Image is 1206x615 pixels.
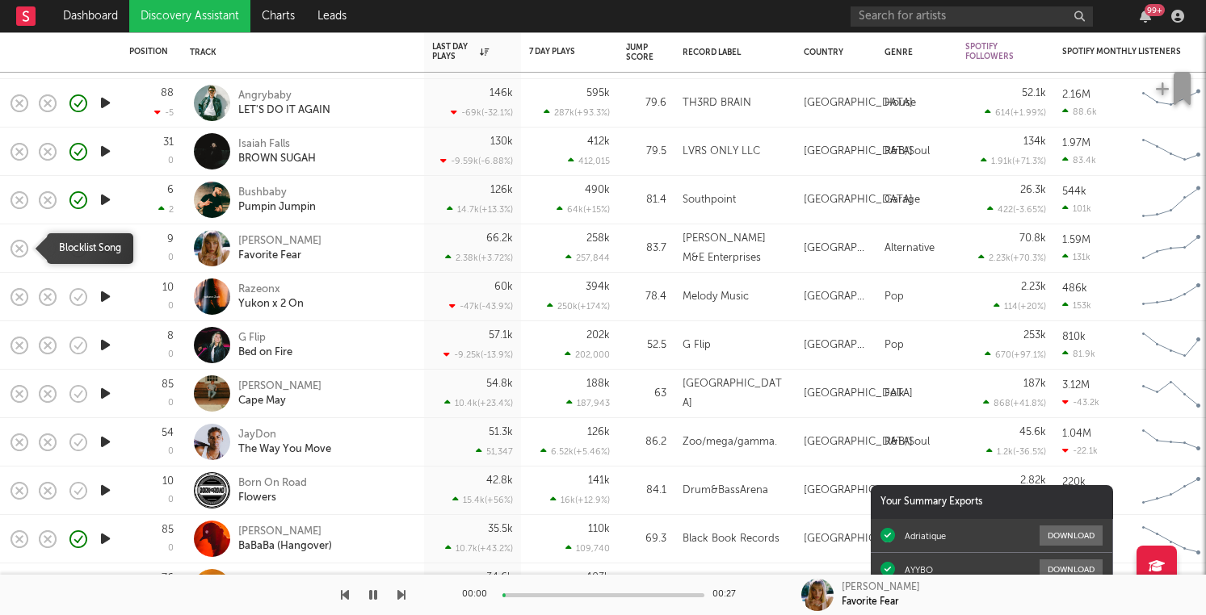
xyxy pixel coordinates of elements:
[167,185,174,195] div: 6
[683,336,711,355] div: G Flip
[1040,559,1103,579] button: Download
[238,89,330,103] div: Angrybaby
[168,399,174,408] div: 0
[905,530,946,542] div: Adriatique
[490,185,513,195] div: 126k
[168,302,174,311] div: 0
[490,136,513,147] div: 130k
[985,349,1046,360] div: 670 ( +97.1 % )
[238,234,321,263] a: [PERSON_NAME]Favorite Fear
[683,94,751,113] div: TH3RD BRAIN
[885,190,920,210] div: Garage
[238,539,332,554] div: BaBaBa (Hangover)
[683,48,779,57] div: Record Label
[1062,429,1091,439] div: 1.04M
[842,580,920,595] div: [PERSON_NAME]
[238,442,331,457] div: The Way You Move
[540,446,610,457] div: 6.52k ( +5.46 % )
[1021,282,1046,292] div: 2.23k
[1022,88,1046,98] div: 52.1k
[626,529,666,549] div: 69.3
[238,394,321,408] div: Cape May
[804,190,913,210] div: [GEOGRAPHIC_DATA]
[626,94,666,113] div: 79.6
[804,529,913,549] div: [GEOGRAPHIC_DATA]
[238,476,307,491] div: Born On Road
[557,204,610,215] div: 64k ( +15 % )
[626,43,653,62] div: Jump Score
[851,6,1093,27] input: Search for artists
[586,282,610,292] div: 394k
[565,253,610,263] div: 257,844
[1145,4,1165,16] div: 99 +
[162,573,174,584] div: 76
[626,190,666,210] div: 81.4
[683,190,736,210] div: Southpoint
[1062,186,1086,197] div: 544k
[683,142,760,161] div: LVRS ONLY LLC
[162,379,174,390] div: 85
[626,142,666,161] div: 79.5
[804,433,913,452] div: [GEOGRAPHIC_DATA]
[1140,10,1151,23] button: 99+
[168,350,174,359] div: 0
[568,156,610,166] div: 412,015
[1062,107,1097,117] div: 88.6k
[1062,446,1098,456] div: -22.1k
[626,336,666,355] div: 52.5
[885,94,916,113] div: House
[167,234,174,245] div: 9
[238,476,307,505] a: Born On RoadFlowers
[842,595,899,609] div: Favorite Fear
[1023,330,1046,341] div: 253k
[588,475,610,486] div: 141k
[804,94,913,113] div: [GEOGRAPHIC_DATA]
[804,239,868,258] div: [GEOGRAPHIC_DATA]
[443,349,513,360] div: -9.25k ( -13.9 % )
[238,379,321,408] a: [PERSON_NAME]Cape May
[238,491,307,505] div: Flowers
[885,287,904,307] div: Pop
[444,398,513,408] div: 10.4k ( +23.4 % )
[489,330,513,341] div: 57.1k
[1040,525,1103,546] button: Download
[238,379,321,394] div: [PERSON_NAME]
[994,301,1046,312] div: 114 ( +20 % )
[587,427,610,437] div: 126k
[238,282,304,312] a: RazeonxYukon x 2 On
[163,137,174,148] div: 31
[885,433,930,452] div: R&B/Soul
[1023,136,1046,147] div: 134k
[1020,475,1046,486] div: 2.82k
[190,48,408,57] div: Track
[712,585,745,605] div: 00:27
[529,47,586,56] div: 7 Day Plays
[489,427,513,437] div: 51.3k
[452,495,513,505] div: 15.4k ( +56 % )
[585,185,610,195] div: 490k
[588,524,610,534] div: 110k
[985,107,1046,118] div: 614 ( +1.99 % )
[871,485,1113,519] div: Your Summary Exports
[129,47,168,56] div: Position
[486,233,513,244] div: 66.2k
[1062,349,1095,359] div: 81.9k
[626,287,666,307] div: 78.4
[238,249,321,263] div: Favorite Fear
[168,447,174,456] div: 0
[586,233,610,244] div: 258k
[238,137,316,152] div: Isaiah Falls
[488,524,513,534] div: 35.5k
[804,48,860,57] div: Country
[586,379,610,389] div: 188k
[451,107,513,118] div: -69k ( -32.1 % )
[238,345,292,360] div: Bed on Fire
[154,107,174,118] div: -5
[885,336,904,355] div: Pop
[683,481,768,500] div: Drum&BassArena
[238,89,330,118] a: AngrybabyLET'S DO IT AGAIN
[238,525,332,554] a: [PERSON_NAME]BaBaBa (Hangover)
[683,529,779,549] div: Black Book Records
[168,544,174,553] div: 0
[238,200,316,215] div: Pumpin Jumpin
